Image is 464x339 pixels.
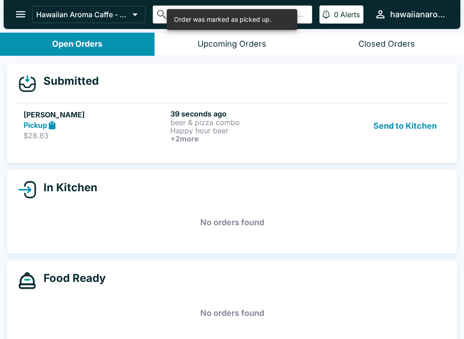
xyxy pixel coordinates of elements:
[36,271,106,285] h4: Food Ready
[371,5,449,24] button: hawaiianaromacaffe
[36,10,129,19] p: Hawaiian Aroma Caffe - Waikiki Beachcomber
[18,297,446,329] h5: No orders found
[24,109,167,120] h5: [PERSON_NAME]
[170,118,314,126] p: beer & pizza combo
[24,131,167,140] p: $28.83
[36,74,99,88] h4: Submitted
[170,135,314,143] h6: + 2 more
[334,10,338,19] p: 0
[32,6,145,23] button: Hawaiian Aroma Caffe - Waikiki Beachcomber
[198,39,266,49] div: Upcoming Orders
[370,109,440,143] button: Send to Kitchen
[36,181,97,194] h4: In Kitchen
[340,10,360,19] p: Alerts
[170,126,314,135] p: Happy hour beer
[24,121,47,130] strong: Pickup
[9,3,32,26] button: open drawer
[18,206,446,239] h5: No orders found
[170,109,314,118] h6: 39 seconds ago
[174,12,271,27] div: Order was marked as picked up.
[358,39,415,49] div: Closed Orders
[52,39,102,49] div: Open Orders
[390,9,446,20] div: hawaiianaromacaffe
[18,103,446,148] a: [PERSON_NAME]Pickup$28.8339 seconds agobeer & pizza comboHappy hour beer+2moreSend to Kitchen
